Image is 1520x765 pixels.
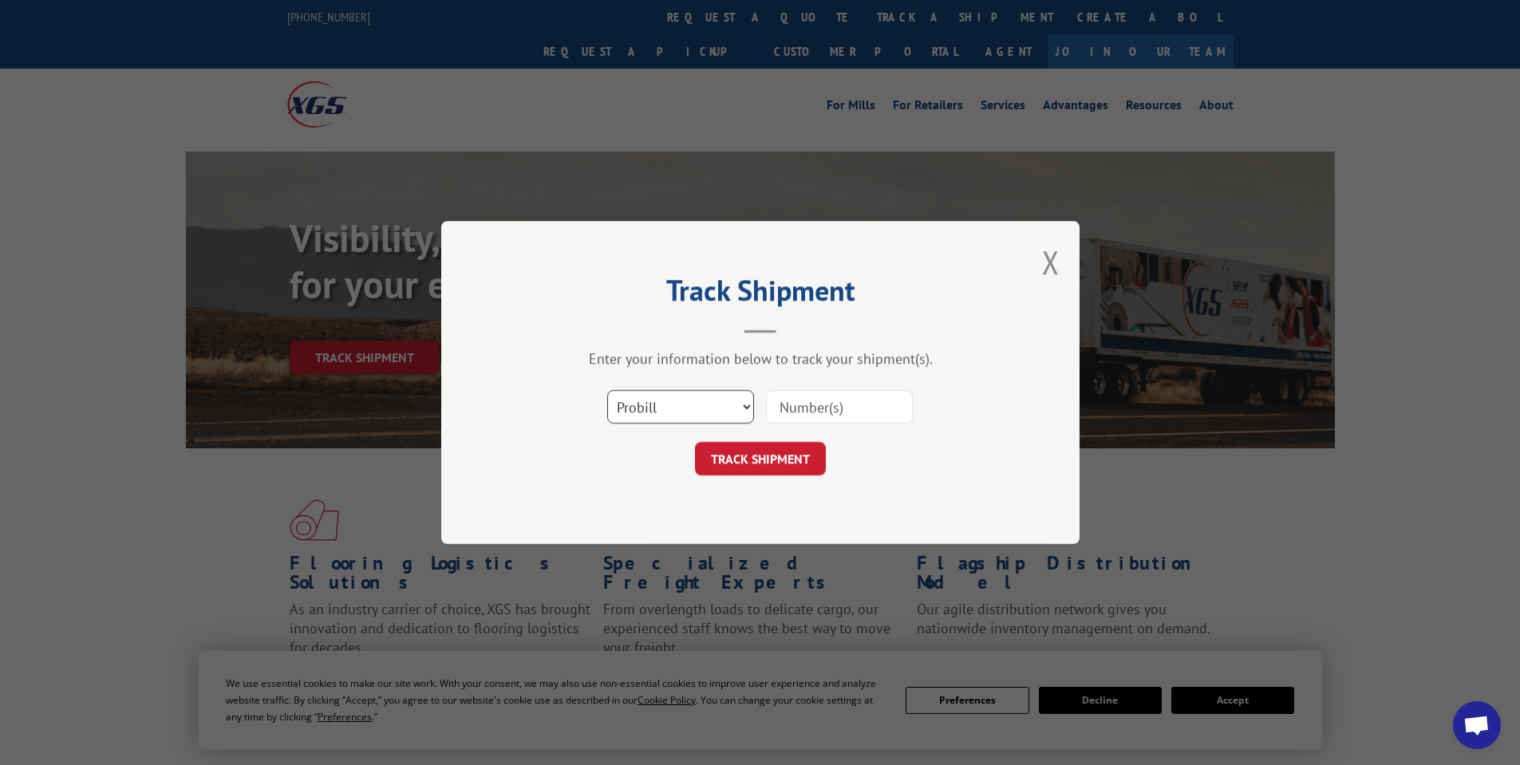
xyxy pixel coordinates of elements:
div: Enter your information below to track your shipment(s). [521,349,1000,368]
button: TRACK SHIPMENT [695,442,826,475]
button: Close modal [1042,241,1060,283]
input: Number(s) [766,390,913,424]
div: Open chat [1453,701,1501,749]
h2: Track Shipment [521,279,1000,310]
